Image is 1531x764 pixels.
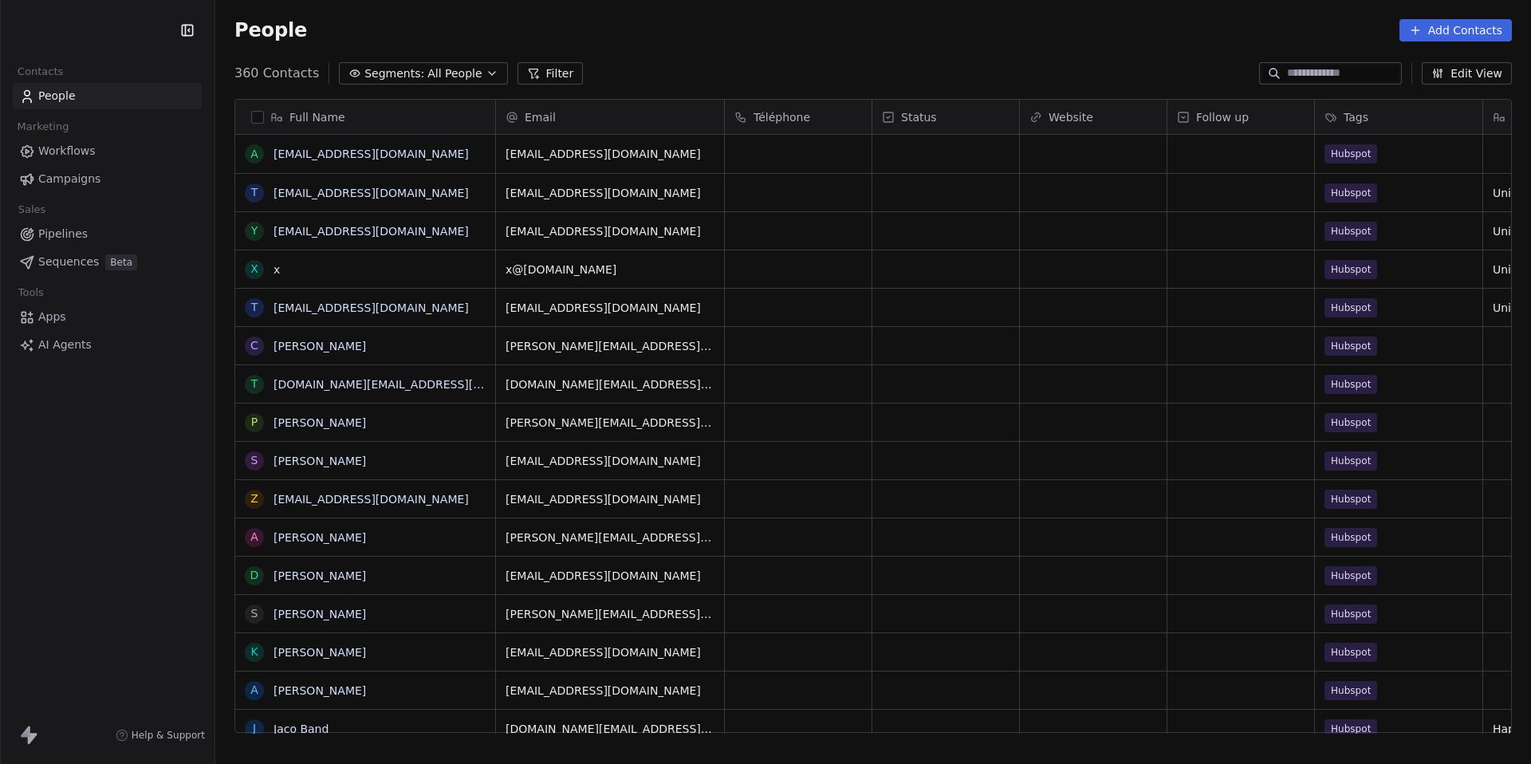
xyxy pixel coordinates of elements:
[506,376,714,392] span: [DOMAIN_NAME][EMAIL_ADDRESS][DOMAIN_NAME]
[274,148,469,160] a: [EMAIL_ADDRESS][DOMAIN_NAME]
[274,723,329,735] a: Jaco Band
[13,249,202,275] a: SequencesBeta
[506,530,714,545] span: [PERSON_NAME][EMAIL_ADDRESS][PERSON_NAME][DOMAIN_NAME]
[1324,260,1377,279] span: Hubspot
[274,493,469,506] a: [EMAIL_ADDRESS][DOMAIN_NAME]
[274,684,366,697] a: [PERSON_NAME]
[754,109,810,125] span: Téléphone
[251,452,258,469] div: S
[1315,100,1482,134] div: Tags
[13,304,202,330] a: Apps
[506,262,714,278] span: x@[DOMAIN_NAME]
[251,414,258,431] div: P
[274,187,469,199] a: [EMAIL_ADDRESS][DOMAIN_NAME]
[274,301,469,314] a: [EMAIL_ADDRESS][DOMAIN_NAME]
[725,100,872,134] div: Téléphone
[274,340,366,352] a: [PERSON_NAME]
[506,721,714,737] span: [DOMAIN_NAME][EMAIL_ADDRESS][DOMAIN_NAME]
[38,226,88,242] span: Pipelines
[251,223,258,239] div: y
[506,146,714,162] span: [EMAIL_ADDRESS][DOMAIN_NAME]
[11,198,53,222] span: Sales
[250,529,258,545] div: A
[251,184,258,201] div: t
[525,109,556,125] span: Email
[364,65,424,82] span: Segments:
[872,100,1019,134] div: Status
[250,337,258,354] div: C
[250,644,258,660] div: K
[38,88,76,104] span: People
[13,221,202,247] a: Pipelines
[1324,681,1377,700] span: Hubspot
[250,261,258,278] div: x
[10,115,76,139] span: Marketing
[1324,451,1377,471] span: Hubspot
[274,455,366,467] a: [PERSON_NAME]
[38,171,100,187] span: Campaigns
[38,337,92,353] span: AI Agents
[1422,62,1512,85] button: Edit View
[234,18,307,42] span: People
[1324,719,1377,738] span: Hubspot
[274,416,366,429] a: [PERSON_NAME]
[274,608,366,620] a: [PERSON_NAME]
[250,567,259,584] div: D
[250,682,258,699] div: A
[235,100,495,134] div: Full Name
[496,100,724,134] div: Email
[1324,222,1377,241] span: Hubspot
[274,646,366,659] a: [PERSON_NAME]
[1324,643,1377,662] span: Hubspot
[506,568,714,584] span: [EMAIL_ADDRESS][DOMAIN_NAME]
[251,605,258,622] div: S
[13,166,202,192] a: Campaigns
[1196,109,1249,125] span: Follow up
[1324,298,1377,317] span: Hubspot
[1167,100,1314,134] div: Follow up
[38,309,66,325] span: Apps
[506,683,714,699] span: [EMAIL_ADDRESS][DOMAIN_NAME]
[13,83,202,109] a: People
[1324,183,1377,203] span: Hubspot
[518,62,584,85] button: Filter
[506,185,714,201] span: [EMAIL_ADDRESS][DOMAIN_NAME]
[251,299,258,316] div: t
[901,109,937,125] span: Status
[251,376,258,392] div: t
[1324,375,1377,394] span: Hubspot
[506,415,714,431] span: [PERSON_NAME][EMAIL_ADDRESS][PERSON_NAME][DOMAIN_NAME]
[506,606,714,622] span: [PERSON_NAME][EMAIL_ADDRESS][DOMAIN_NAME]
[274,569,366,582] a: [PERSON_NAME]
[506,491,714,507] span: [EMAIL_ADDRESS][DOMAIN_NAME]
[1324,566,1377,585] span: Hubspot
[10,60,70,84] span: Contacts
[506,644,714,660] span: [EMAIL_ADDRESS][DOMAIN_NAME]
[1344,109,1368,125] span: Tags
[132,729,205,742] span: Help & Support
[1049,109,1093,125] span: Website
[38,254,99,270] span: Sequences
[274,225,469,238] a: [EMAIL_ADDRESS][DOMAIN_NAME]
[250,146,258,163] div: a
[1324,605,1377,624] span: Hubspot
[274,378,562,391] a: [DOMAIN_NAME][EMAIL_ADDRESS][DOMAIN_NAME]
[506,453,714,469] span: [EMAIL_ADDRESS][DOMAIN_NAME]
[427,65,482,82] span: All People
[13,138,202,164] a: Workflows
[289,109,345,125] span: Full Name
[38,143,96,159] span: Workflows
[250,490,258,507] div: z
[506,338,714,354] span: [PERSON_NAME][EMAIL_ADDRESS][PERSON_NAME][DOMAIN_NAME]
[1324,337,1377,356] span: Hubspot
[235,135,496,734] div: grid
[116,729,205,742] a: Help & Support
[1324,528,1377,547] span: Hubspot
[13,332,202,358] a: AI Agents
[274,531,366,544] a: [PERSON_NAME]
[1324,413,1377,432] span: Hubspot
[1324,490,1377,509] span: Hubspot
[234,64,319,83] span: 360 Contacts
[1020,100,1167,134] div: Website
[253,720,256,737] div: J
